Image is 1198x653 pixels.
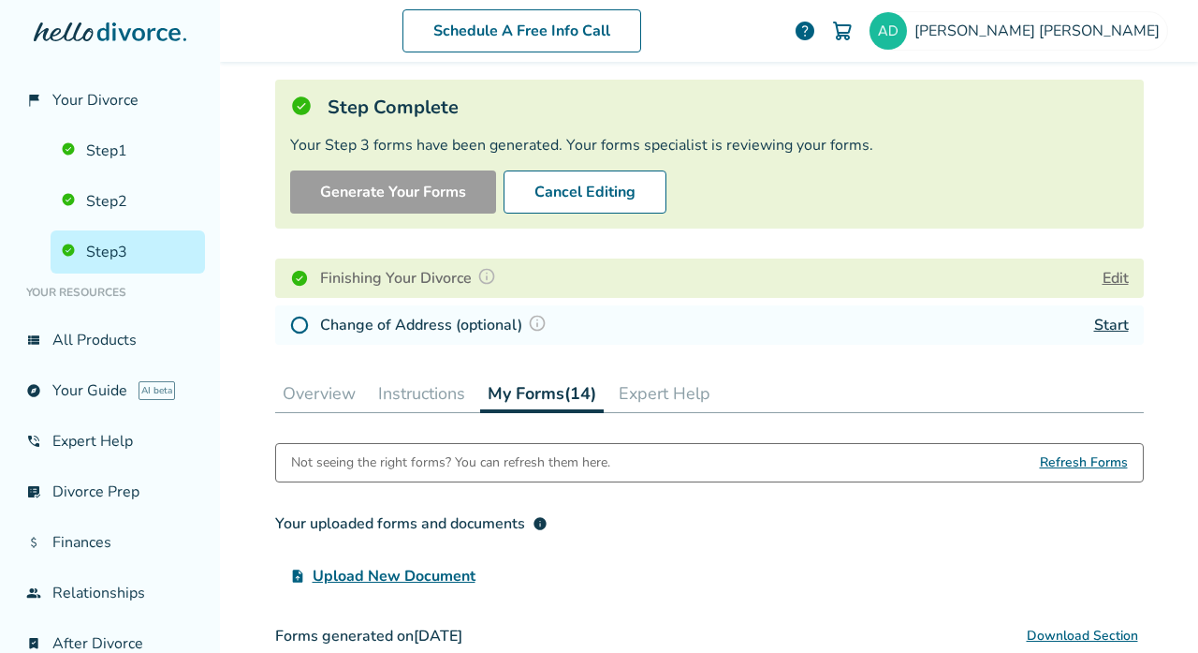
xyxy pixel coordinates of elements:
[26,434,41,449] span: phone_in_talk
[528,314,547,333] img: Question Mark
[51,180,205,223] a: Step2
[275,375,363,412] button: Overview
[26,586,41,601] span: group
[51,230,205,274] a: Step3
[290,569,305,584] span: upload_file
[504,171,666,214] button: Cancel Editing
[15,470,205,513] a: list_alt_checkDivorce Prep
[831,20,854,42] img: Cart
[1040,444,1128,482] span: Refresh Forms
[290,135,1129,156] div: Your Step 3 forms have been generated. Your forms specialist is reviewing your forms.
[533,516,548,531] span: info
[26,484,41,499] span: list_alt_check
[275,512,548,535] div: Your uploaded forms and documents
[371,375,473,412] button: Instructions
[1104,563,1198,653] iframe: Chat Widget
[26,93,41,108] span: flag_2
[139,381,175,400] span: AI beta
[869,12,907,50] img: adertz@yahoo.com
[320,266,502,290] h4: Finishing Your Divorce
[313,565,475,587] span: Upload New Document
[1103,267,1129,289] button: Edit
[328,95,459,120] h5: Step Complete
[15,521,205,564] a: attach_moneyFinances
[15,79,205,122] a: flag_2Your Divorce
[15,319,205,362] a: view_listAll Products
[26,383,41,398] span: explore
[402,9,641,52] a: Schedule A Free Info Call
[914,21,1167,41] span: [PERSON_NAME] [PERSON_NAME]
[15,420,205,463] a: phone_in_talkExpert Help
[290,269,309,288] img: Completed
[794,20,816,42] a: help
[477,267,496,286] img: Question Mark
[26,535,41,550] span: attach_money
[51,129,205,172] a: Step1
[26,636,41,651] span: bookmark_check
[1094,315,1129,335] a: Start
[480,375,604,413] button: My Forms(14)
[611,375,718,412] button: Expert Help
[52,90,139,111] span: Your Divorce
[26,333,41,348] span: view_list
[15,369,205,412] a: exploreYour GuideAI beta
[290,316,309,334] img: Not Started
[320,313,552,337] h4: Change of Address (optional)
[291,444,610,482] div: Not seeing the right forms? You can refresh them here.
[15,571,205,615] a: groupRelationships
[290,171,496,214] button: Generate Your Forms
[15,274,205,311] li: Your Resources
